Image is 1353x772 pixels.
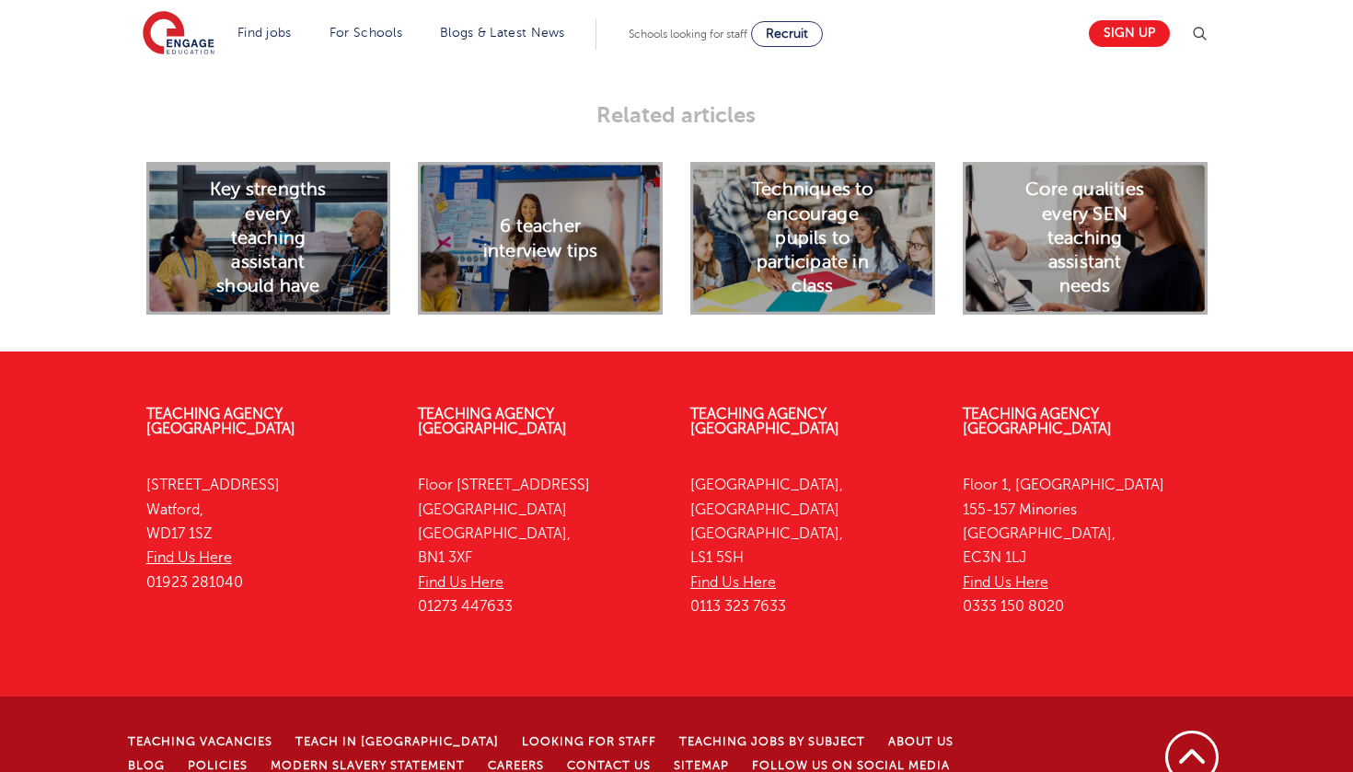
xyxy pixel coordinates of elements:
a: Find jobs [237,26,292,40]
img: Engage Education [143,11,214,57]
a: Sign up [1089,20,1170,47]
a: Teaching Agency [GEOGRAPHIC_DATA] [963,406,1112,437]
h2: Key strengths every teaching assistant should have [207,179,330,299]
p: Floor 1, [GEOGRAPHIC_DATA] 155-157 Minories [GEOGRAPHIC_DATA], EC3N 1LJ 0333 150 8020 [963,473,1208,618]
a: Teaching Agency [GEOGRAPHIC_DATA] [418,406,567,437]
a: Recruit [751,21,823,47]
a: Find Us Here [963,574,1048,591]
a: Teaching Vacancies [128,735,272,748]
a: For Schools [330,26,402,40]
a: Looking for staff [522,735,656,748]
a: About Us [888,735,954,748]
a: Blog [128,759,165,772]
p: [STREET_ADDRESS] Watford, WD17 1SZ 01923 281040 [146,473,391,593]
a: Blogs & Latest News [440,26,565,40]
a: Find Us Here [418,574,503,591]
a: Modern Slavery Statement [271,759,465,772]
a: Find Us Here [146,549,232,566]
a: Teach in [GEOGRAPHIC_DATA] [295,735,499,748]
a: Core qualities every SEN teaching assistant needs [963,229,1208,246]
a: 6 teacher interview tips [418,229,663,246]
h2: 6 teacher interview tips [480,214,602,263]
span: Recruit [766,27,808,40]
p: Floor [STREET_ADDRESS] [GEOGRAPHIC_DATA] [GEOGRAPHIC_DATA], BN1 3XF 01273 447633 [418,473,663,618]
a: Teaching jobs by subject [679,735,865,748]
h2: Techniques to encourage pupils to participate in class [751,179,873,299]
a: Teaching Agency [GEOGRAPHIC_DATA] [146,406,295,437]
a: Follow us on Social Media [752,759,950,772]
a: Find Us Here [690,574,776,591]
a: Teaching Agency [GEOGRAPHIC_DATA] [690,406,839,437]
p: [GEOGRAPHIC_DATA], [GEOGRAPHIC_DATA] [GEOGRAPHIC_DATA], LS1 5SH 0113 323 7633 [690,473,935,618]
span: Schools looking for staff [629,28,747,40]
h2: Core qualities every SEN teaching assistant needs [1023,179,1146,299]
a: Key strengths every teaching assistant should have [146,229,391,246]
h3: Related articles [225,102,1128,128]
a: Policies [188,759,248,772]
a: Sitemap [674,759,729,772]
a: Careers [488,759,544,772]
a: Techniques to encourage pupils to participate in class [690,229,935,246]
a: Contact Us [567,759,651,772]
